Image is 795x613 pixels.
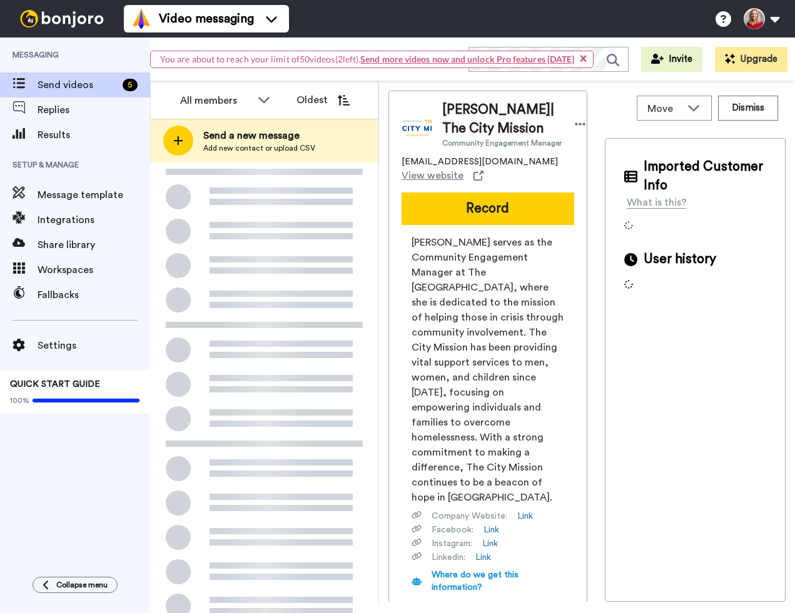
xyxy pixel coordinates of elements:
[484,524,499,536] a: Link
[402,168,484,183] a: View website
[718,96,778,121] button: Dismiss
[402,156,558,168] span: [EMAIL_ADDRESS][DOMAIN_NAME]
[38,338,150,353] span: Settings
[15,10,109,27] img: bj-logo-header-white.svg
[627,195,687,210] div: What is this?
[432,571,519,592] span: Where do we get this information?
[402,192,574,225] button: Record
[715,47,787,72] button: Upgrade
[159,10,254,27] span: Video messaging
[644,157,767,195] span: Imported Customer Info
[123,79,138,91] div: 5
[644,250,716,269] span: User history
[180,93,251,108] div: All members
[580,52,587,65] span: ×
[432,551,465,564] span: Linkedin :
[517,510,533,522] a: Link
[432,510,507,522] span: Company Website :
[38,187,150,202] span: Message template
[203,143,315,153] span: Add new contact or upload CSV
[432,537,472,550] span: Instagram :
[33,577,118,593] button: Collapse menu
[402,168,463,183] span: View website
[38,287,150,302] span: Fallbacks
[442,101,562,138] span: [PERSON_NAME]| The City Mission
[647,101,681,116] span: Move
[38,212,150,227] span: Integrations
[641,47,702,72] button: Invite
[203,128,315,143] span: Send a new message
[432,524,473,536] span: Facebook :
[38,262,150,277] span: Workspaces
[482,537,498,550] a: Link
[38,237,150,252] span: Share library
[402,109,433,140] img: Image of Jaime Buxton| The City Mission
[56,580,108,590] span: Collapse menu
[287,87,359,112] button: Oldest
[10,380,100,389] span: QUICK START GUIDE
[360,54,574,64] a: Send more videos now and unlock Pro features [DATE]
[412,235,564,505] span: [PERSON_NAME] serves as the Community Engagement Manager at The [GEOGRAPHIC_DATA], where she is d...
[10,396,29,406] span: 100%
[475,551,491,564] a: Link
[442,138,562,148] span: Community Engagement Manager
[580,52,587,65] button: Close
[131,9,151,29] img: vm-color.svg
[38,127,150,142] span: Results
[160,54,574,64] span: You are about to reach your limit of 50 videos( 2 left).
[38,77,118,92] span: Send videos
[38,102,150,117] span: Replies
